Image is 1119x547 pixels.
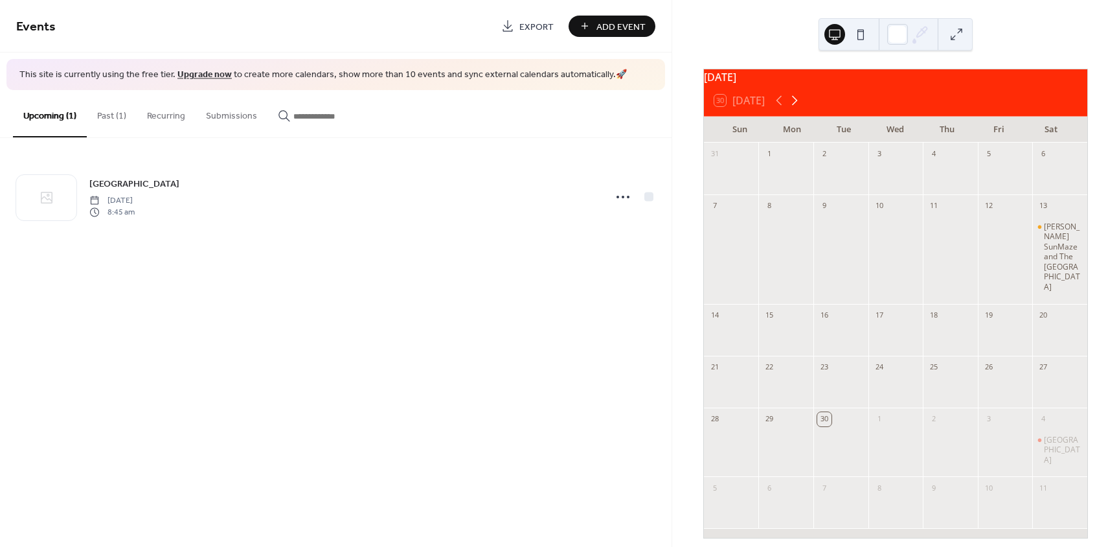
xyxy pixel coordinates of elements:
div: 11 [1036,481,1050,495]
div: Thu [921,117,973,143]
div: 9 [927,481,941,495]
div: 12 [982,199,996,213]
button: Upcoming (1) [13,90,87,137]
span: Add Event [596,20,646,34]
div: 7 [708,199,722,213]
div: 16 [817,308,831,323]
div: 1 [762,147,776,161]
div: Mon [766,117,818,143]
span: Events [16,14,56,40]
div: 26 [982,360,996,375]
div: [DATE] [704,69,1087,85]
span: Export [519,20,554,34]
div: 15 [762,308,776,323]
div: Sun [714,117,766,143]
div: 20 [1036,308,1050,323]
div: 17 [872,308,887,323]
div: Tue [818,117,870,143]
div: 18 [927,308,941,323]
div: 9 [817,199,831,213]
div: 3 [982,412,996,426]
div: 4 [927,147,941,161]
div: 14 [708,308,722,323]
div: 23 [817,360,831,375]
a: [GEOGRAPHIC_DATA] [89,176,179,191]
div: 4 [1036,412,1050,426]
div: [GEOGRAPHIC_DATA] [1044,435,1082,465]
div: 6 [762,481,776,495]
div: Sat [1025,117,1077,143]
div: 7 [817,481,831,495]
div: 29 [762,412,776,426]
div: Sheep River Falls [1032,435,1087,465]
div: 19 [982,308,996,323]
div: 28 [708,412,722,426]
div: 21 [708,360,722,375]
div: 25 [927,360,941,375]
div: 5 [982,147,996,161]
span: [GEOGRAPHIC_DATA] [89,177,179,191]
div: 6 [1036,147,1050,161]
div: 24 [872,360,887,375]
div: 22 [762,360,776,375]
div: 1 [872,412,887,426]
div: [PERSON_NAME] SunMaze and The [GEOGRAPHIC_DATA] [1044,222,1082,292]
div: 11 [927,199,941,213]
button: Past (1) [87,90,137,136]
span: 8:45 am [89,207,135,218]
div: 5 [708,481,722,495]
div: 27 [1036,360,1050,375]
div: 31 [708,147,722,161]
div: 13 [1036,199,1050,213]
div: 8 [762,199,776,213]
a: Export [492,16,563,37]
div: 8 [872,481,887,495]
button: Add Event [569,16,655,37]
div: 2 [927,412,941,426]
div: Wed [870,117,921,143]
span: This site is currently using the free tier. to create more calendars, show more than 10 events an... [19,69,627,82]
div: 30 [817,412,831,426]
div: 2 [817,147,831,161]
div: 10 [872,199,887,213]
div: Bowden SunMaze and The Gopher Hole Museum [1032,222,1087,292]
button: Submissions [196,90,267,136]
button: Recurring [137,90,196,136]
div: Fri [973,117,1025,143]
span: [DATE] [89,194,135,206]
div: 3 [872,147,887,161]
a: Upgrade now [177,66,232,84]
div: 10 [982,481,996,495]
